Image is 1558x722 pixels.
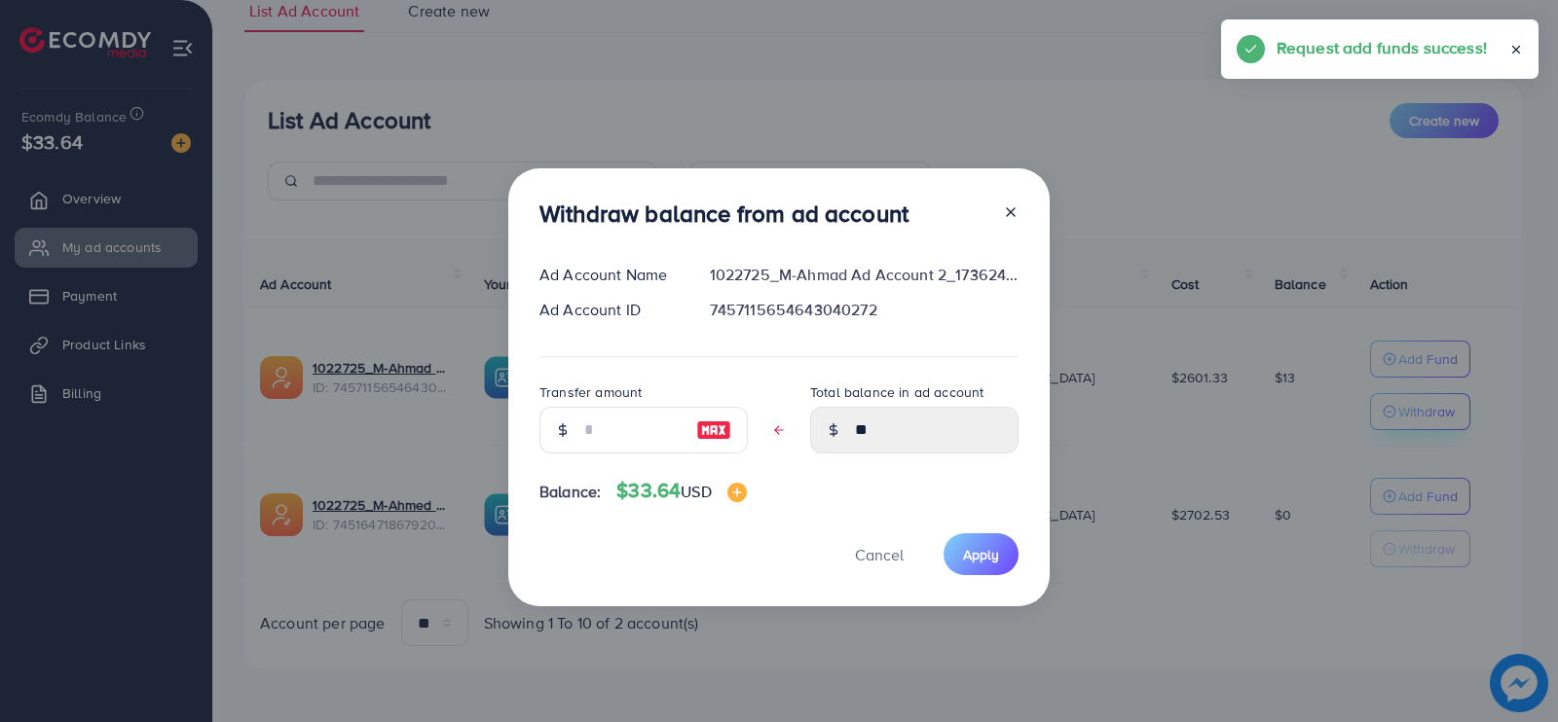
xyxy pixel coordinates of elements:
[944,533,1019,575] button: Apply
[831,533,928,575] button: Cancel
[963,545,999,564] span: Apply
[524,264,694,286] div: Ad Account Name
[696,418,731,442] img: image
[1277,35,1487,60] h5: Request add funds success!
[539,481,601,503] span: Balance:
[810,382,983,402] label: Total balance in ad account
[855,544,904,565] span: Cancel
[539,199,909,228] h3: Withdraw balance from ad account
[681,481,711,502] span: USD
[616,479,746,503] h4: $33.64
[694,264,1034,286] div: 1022725_M-Ahmad Ad Account 2_1736245040763
[727,483,747,502] img: image
[539,382,642,402] label: Transfer amount
[524,299,694,321] div: Ad Account ID
[694,299,1034,321] div: 7457115654643040272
